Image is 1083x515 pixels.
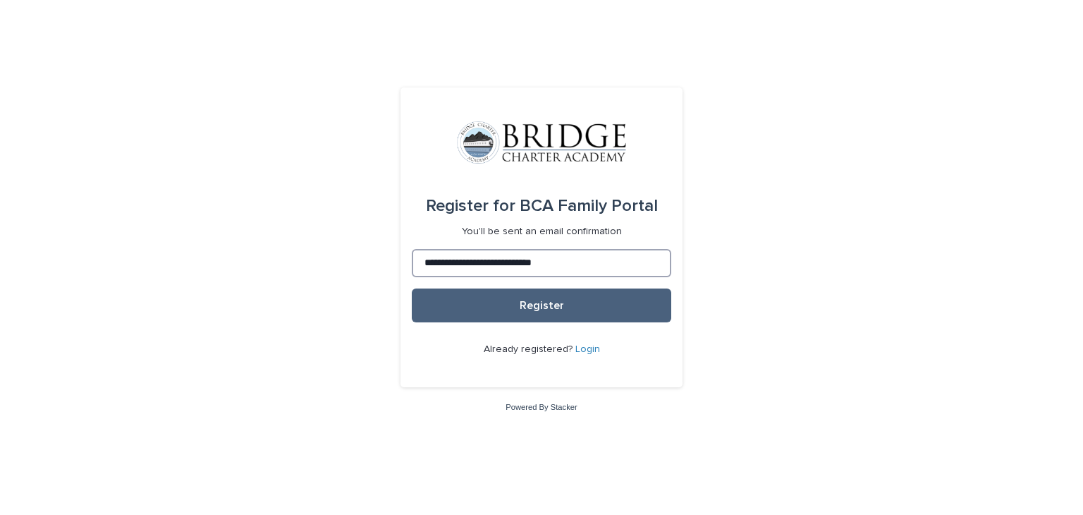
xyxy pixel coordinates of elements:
a: Powered By Stacker [506,403,577,411]
span: Register for [426,198,515,214]
button: Register [412,289,671,322]
span: Register [520,300,564,311]
img: V1C1m3IdTEidaUdm9Hs0 [457,121,626,164]
span: Already registered? [484,344,575,354]
div: BCA Family Portal [426,186,658,226]
p: You'll be sent an email confirmation [462,226,622,238]
a: Login [575,344,600,354]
